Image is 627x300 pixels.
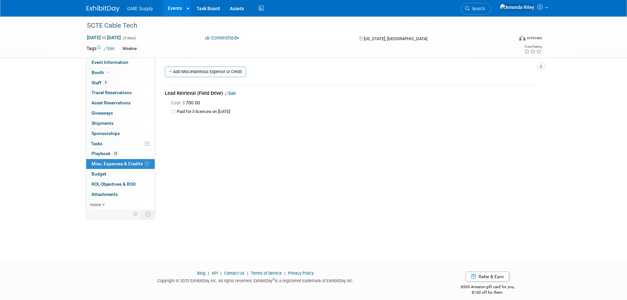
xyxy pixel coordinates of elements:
[91,161,149,166] span: Misc. Expenses & Credits
[91,110,113,116] span: Giveaways
[434,280,541,295] div: $500 Amazon gift card for you,
[475,34,542,44] div: Event Format
[91,80,108,85] span: Staff
[86,119,155,128] a: Shipments
[87,45,115,53] td: Tags
[86,78,155,88] a: Staff4
[273,278,275,281] sup: ®
[224,271,245,276] a: Contact Us
[101,35,107,40] span: to
[91,100,131,105] span: Asset Reservations
[288,271,314,276] a: Privacy Policy
[86,129,155,139] a: Sponsorships
[87,276,425,284] div: Copyright © 2025 ExhibitDay, Inc. All rights reserved. ExhibitDay is a registered trademark of Ex...
[91,131,120,136] span: Sponsorships
[283,271,287,276] span: |
[527,36,542,41] div: In-Person
[91,60,128,65] span: Event Information
[120,45,139,52] div: Wireline
[246,271,250,276] span: |
[91,151,119,156] span: Playbook
[91,192,118,197] span: Attachments
[90,202,101,207] span: more
[165,90,536,98] div: Lead Retrieval (Field Drive)
[85,20,504,32] div: SCTE Cable Tech
[470,6,485,11] span: Search
[91,181,136,187] span: ROI, Objectives & ROO
[86,68,155,78] a: Booth
[107,70,110,74] i: Booth reservation complete
[500,4,535,11] img: Amanda Riley
[251,271,282,276] a: Terms of Service
[144,161,149,166] span: 1
[225,91,236,96] a: Edit
[212,271,218,276] a: API
[91,141,102,146] span: Tasks
[86,139,155,149] a: Tasks
[103,80,108,85] span: 4
[87,35,121,41] span: [DATE] [DATE]
[86,98,155,108] a: Asset Reservations
[86,108,155,118] a: Giveaways
[122,36,136,40] span: (3 days)
[165,67,246,77] a: Add Miscellaneous Expense or Credit
[466,272,509,282] a: Refer & Earn
[86,58,155,68] a: Event Information
[219,271,223,276] span: |
[519,35,526,41] img: Format-Inperson.png
[91,70,112,75] span: Booth
[434,290,541,295] div: $150 off for them.
[87,6,119,12] img: ExhibitDay
[86,88,155,98] a: Travel Reservations
[112,151,119,156] span: 25
[86,159,155,169] a: Misc. Expenses & Credits1
[364,36,427,41] span: [US_STATE], [GEOGRAPHIC_DATA]
[86,200,155,210] a: more
[203,35,242,41] button: Committed
[91,121,114,126] span: Shipments
[171,100,186,105] span: Cost: $
[141,210,155,218] td: Toggle Event Tabs
[91,90,132,95] span: Travel Reservations
[524,45,542,48] div: Event Rating
[86,169,155,179] a: Budget
[127,6,153,11] span: GME Supply
[86,149,155,159] a: Playbook25
[130,210,142,218] td: Personalize Event Tab Strip
[461,3,491,14] a: Search
[171,100,203,105] span: 700.00
[197,271,205,276] a: Blog
[104,46,115,51] a: Edit
[206,271,211,276] span: |
[91,171,106,177] span: Budget
[86,179,155,189] a: ROI, Objectives & ROO
[177,109,536,115] td: Paid for 3 licences on [DATE]
[86,190,155,200] a: Attachments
